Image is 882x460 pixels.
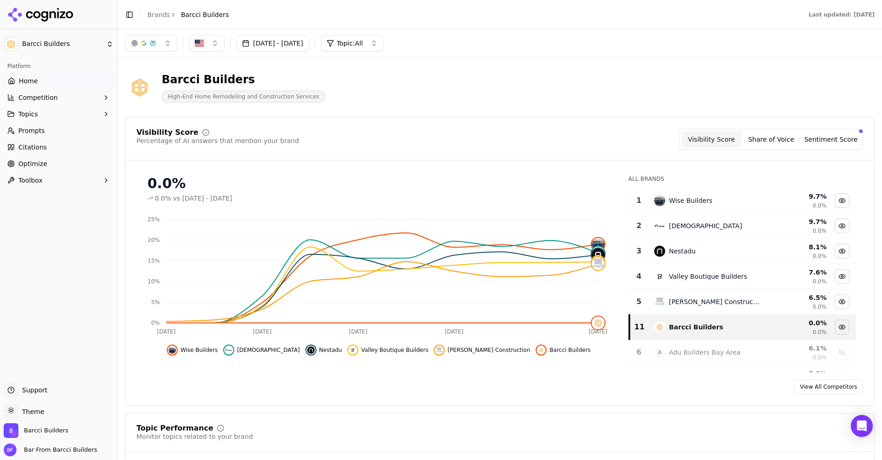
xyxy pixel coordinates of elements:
[4,156,113,171] a: Optimize
[181,346,218,354] span: Wise Builders
[654,246,665,257] img: nestadu
[136,129,198,136] div: Visibility Score
[813,202,827,209] span: 0.0%
[835,294,849,309] button: Hide greenberg construction data
[835,244,849,259] button: Hide nestadu data
[4,74,113,88] a: Home
[813,227,827,235] span: 0.0%
[654,322,665,333] img: barcci builders
[347,345,428,356] button: Hide valley boutique builders data
[629,264,856,289] tr: 4valley boutique buildersValley Boutique Builders7.6%0.0%Hide valley boutique builders data
[835,320,849,334] button: Hide barcci builders data
[4,443,17,456] img: Bar From Barcci Builders
[4,90,113,105] button: Competition
[225,346,232,354] img: abodu
[319,346,342,354] span: Nestadu
[18,93,58,102] span: Competition
[835,193,849,208] button: Hide wise builders data
[18,159,47,168] span: Optimize
[361,346,428,354] span: Valley Boutique Builders
[181,10,229,19] span: Barcci Builders
[18,143,47,152] span: Citations
[549,346,590,354] span: Barcci Builders
[768,217,826,226] div: 9.7 %
[136,425,213,432] div: Topic Performance
[4,140,113,155] a: Citations
[629,289,856,315] tr: 5greenberg construction[PERSON_NAME] Construction6.5%0.0%Hide greenberg construction data
[147,175,610,192] div: 0.0%
[794,379,863,394] a: View All Competitors
[18,109,38,119] span: Topics
[147,10,229,19] nav: breadcrumb
[654,271,665,282] img: valley boutique builders
[629,315,856,340] tr: 11barcci builders Barcci Builders0.0%0.0%Hide barcci builders data
[633,296,645,307] div: 5
[629,188,856,213] tr: 1wise buildersWise Builders9.7%0.0%Hide wise builders data
[628,175,856,183] div: All Brands
[813,278,827,285] span: 0.0%
[18,126,45,135] span: Prompts
[589,328,608,335] tspan: [DATE]
[4,423,18,438] img: Barcci Builders
[669,247,695,256] div: Nestadu
[155,194,171,203] span: 0.0%
[18,408,44,415] span: Theme
[236,35,309,52] button: [DATE] - [DATE]
[19,76,38,86] span: Home
[147,237,160,243] tspan: 20%
[125,73,154,102] img: Barcci Builders
[592,247,605,259] img: abodu
[851,415,873,437] div: Open Intercom Messenger
[813,354,827,361] span: 0.0%
[173,194,232,203] span: vs [DATE] - [DATE]
[151,320,160,326] tspan: 0%
[147,11,170,18] a: Brands
[768,318,826,328] div: 0.0 %
[654,296,665,307] img: greenberg construction
[20,446,97,454] span: Bar From Barcci Builders
[349,328,367,335] tspan: [DATE]
[592,248,605,261] img: nestadu
[629,239,856,264] tr: 3nestaduNestadu8.1%0.0%Hide nestadu data
[768,369,826,378] div: 5.8 %
[654,220,665,231] img: abodu
[669,348,741,357] div: Adu Builders Bay Area
[537,346,545,354] img: barcci builders
[147,216,160,223] tspan: 25%
[633,220,645,231] div: 2
[4,443,97,456] button: Open user button
[147,258,160,264] tspan: 15%
[4,173,113,188] button: Toolbox
[682,131,741,148] button: Visibility Score
[434,345,530,356] button: Hide greenberg construction data
[4,59,113,74] div: Platform
[4,107,113,121] button: Topics
[835,269,849,284] button: Hide valley boutique builders data
[307,346,315,354] img: nestadu
[801,131,861,148] button: Sentiment Score
[136,432,253,441] div: Monitor topics related to your brand
[629,365,856,391] tr: 5.8%Show clever design & remodeling data
[654,195,665,206] img: wise builders
[18,385,47,395] span: Support
[633,195,645,206] div: 1
[4,37,18,52] img: Barcci Builders
[768,268,826,277] div: 7.6 %
[592,238,605,251] img: wise builders
[237,346,300,354] span: [DEMOGRAPHIC_DATA]
[629,340,856,365] tr: 6AAdu Builders Bay Area6.1%0.0%Show adu builders bay area data
[337,39,363,48] span: Topic: All
[445,328,464,335] tspan: [DATE]
[435,346,443,354] img: greenberg construction
[654,347,665,358] span: A
[633,347,645,358] div: 6
[592,256,605,269] img: valley boutique builders
[808,11,875,18] div: Last updated: [DATE]
[147,278,160,285] tspan: 10%
[169,346,176,354] img: wise builders
[162,72,325,87] div: Barcci Builders
[768,293,826,302] div: 6.5 %
[835,370,849,385] button: Show clever design & remodeling data
[634,322,645,333] div: 11
[768,192,826,201] div: 9.7 %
